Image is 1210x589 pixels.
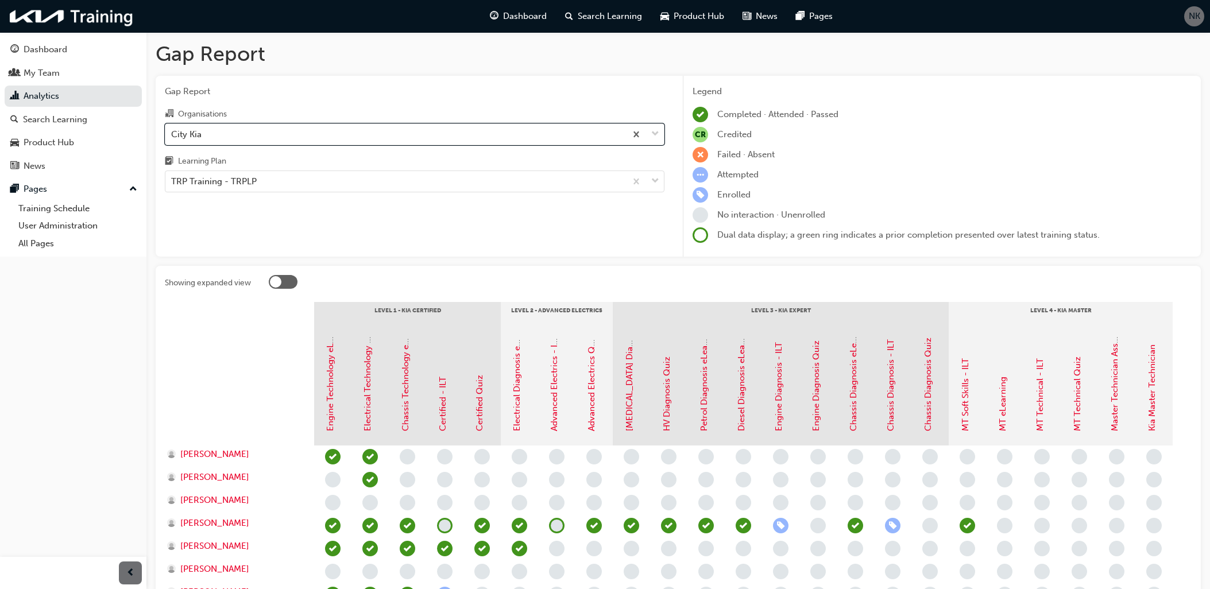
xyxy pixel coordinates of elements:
[586,541,602,556] span: learningRecordVerb_NONE-icon
[885,472,900,487] span: learningRecordVerb_NONE-icon
[796,9,805,24] span: pages-icon
[693,107,708,122] span: learningRecordVerb_COMPLETE-icon
[997,564,1012,579] span: learningRecordVerb_NONE-icon
[848,495,863,510] span: learningRecordVerb_NONE-icon
[923,338,933,432] a: Chassis Diagnosis Quiz
[1034,449,1050,464] span: learningRecordVerb_NONE-icon
[180,517,249,530] span: [PERSON_NAME]
[475,375,485,432] a: Certified Quiz
[10,68,19,79] span: people-icon
[651,127,659,142] span: down-icon
[126,566,135,580] span: prev-icon
[674,10,724,23] span: Product Hub
[693,207,708,223] span: learningRecordVerb_NONE-icon
[810,472,826,487] span: learningRecordVerb_NONE-icon
[1072,541,1087,556] span: learningRecordVerb_NONE-icon
[698,518,714,533] span: learningRecordVerb_PASS-icon
[1146,541,1162,556] span: learningRecordVerb_NONE-icon
[362,564,378,579] span: learningRecordVerb_NONE-icon
[14,200,142,218] a: Training Schedule
[474,472,490,487] span: learningRecordVerb_NONE-icon
[922,518,938,533] span: learningRecordVerb_NONE-icon
[773,541,788,556] span: learningRecordVerb_NONE-icon
[736,472,751,487] span: learningRecordVerb_NONE-icon
[549,495,565,510] span: learningRecordVerb_NONE-icon
[565,9,573,24] span: search-icon
[586,449,602,464] span: learningRecordVerb_NONE-icon
[1109,449,1124,464] span: learningRecordVerb_NONE-icon
[736,518,751,533] span: learningRecordVerb_PASS-icon
[180,471,249,484] span: [PERSON_NAME]
[660,9,669,24] span: car-icon
[624,564,639,579] span: learningRecordVerb_NONE-icon
[774,343,784,432] a: Engine Diagnosis - ILT
[549,472,565,487] span: learningRecordVerb_NONE-icon
[167,448,303,461] a: [PERSON_NAME]
[717,210,825,220] span: No interaction · Unenrolled
[180,563,249,576] span: [PERSON_NAME]
[698,472,714,487] span: learningRecordVerb_NONE-icon
[325,449,341,464] span: learningRecordVerb_PASS-icon
[787,5,842,28] a: pages-iconPages
[651,5,733,28] a: car-iconProduct Hub
[325,541,341,556] span: learningRecordVerb_PASS-icon
[960,449,975,464] span: learningRecordVerb_NONE-icon
[885,495,900,510] span: learningRecordVerb_NONE-icon
[437,495,453,510] span: learningRecordVerb_NONE-icon
[997,541,1012,556] span: learningRecordVerb_NONE-icon
[1147,345,1157,432] a: Kia Master Technician
[885,449,900,464] span: learningRecordVerb_NONE-icon
[490,9,498,24] span: guage-icon
[661,518,676,533] span: learningRecordVerb_PASS-icon
[362,449,378,464] span: learningRecordVerb_PASS-icon
[5,39,142,60] a: Dashboard
[587,335,597,432] a: Advanced Electrics Quiz
[1035,359,1045,432] a: MT Technical - ILT
[624,541,639,556] span: learningRecordVerb_NONE-icon
[1109,495,1124,510] span: learningRecordVerb_NONE-icon
[512,518,527,533] span: learningRecordVerb_PASS-icon
[362,541,378,556] span: learningRecordVerb_PASS-icon
[1109,541,1124,556] span: learningRecordVerb_NONE-icon
[848,449,863,464] span: learningRecordVerb_NONE-icon
[24,160,45,173] div: News
[960,518,975,533] span: learningRecordVerb_ATTEND-icon
[1034,564,1050,579] span: learningRecordVerb_NONE-icon
[661,495,676,510] span: learningRecordVerb_NONE-icon
[1189,10,1200,23] span: NK
[693,147,708,162] span: learningRecordVerb_FAIL-icon
[178,156,226,167] div: Learning Plan
[24,43,67,56] div: Dashboard
[736,324,747,432] a: Diesel Diagnosis eLearning
[586,518,602,533] span: learningRecordVerb_PASS-icon
[1146,518,1162,533] span: learningRecordVerb_NONE-icon
[885,541,900,556] span: learningRecordVerb_NONE-icon
[662,357,672,432] a: HV Diagnosis Quiz
[156,41,1201,67] h1: Gap Report
[10,138,19,148] span: car-icon
[512,449,527,464] span: learningRecordVerb_NONE-icon
[14,217,142,235] a: User Administration
[556,5,651,28] a: search-iconSearch Learning
[1110,311,1120,432] a: Master Technician Assessment
[1034,541,1050,556] span: learningRecordVerb_NONE-icon
[773,518,788,533] span: learningRecordVerb_ENROLL-icon
[922,541,938,556] span: learningRecordVerb_NONE-icon
[165,109,173,119] span: organisation-icon
[165,157,173,167] span: learningplan-icon
[5,156,142,177] a: News
[960,541,975,556] span: learningRecordVerb_NONE-icon
[848,518,863,533] span: learningRecordVerb_PASS-icon
[736,541,751,556] span: learningRecordVerb_NONE-icon
[717,189,751,200] span: Enrolled
[949,302,1173,331] div: Level 4 - Kia Master
[501,302,613,331] div: Level 2 - Advanced Electrics
[180,540,249,553] span: [PERSON_NAME]
[400,495,415,510] span: learningRecordVerb_NONE-icon
[1146,472,1162,487] span: learningRecordVerb_NONE-icon
[997,495,1012,510] span: learningRecordVerb_NONE-icon
[400,449,415,464] span: learningRecordVerb_NONE-icon
[10,45,19,55] span: guage-icon
[661,472,676,487] span: learningRecordVerb_NONE-icon
[960,495,975,510] span: learningRecordVerb_NONE-icon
